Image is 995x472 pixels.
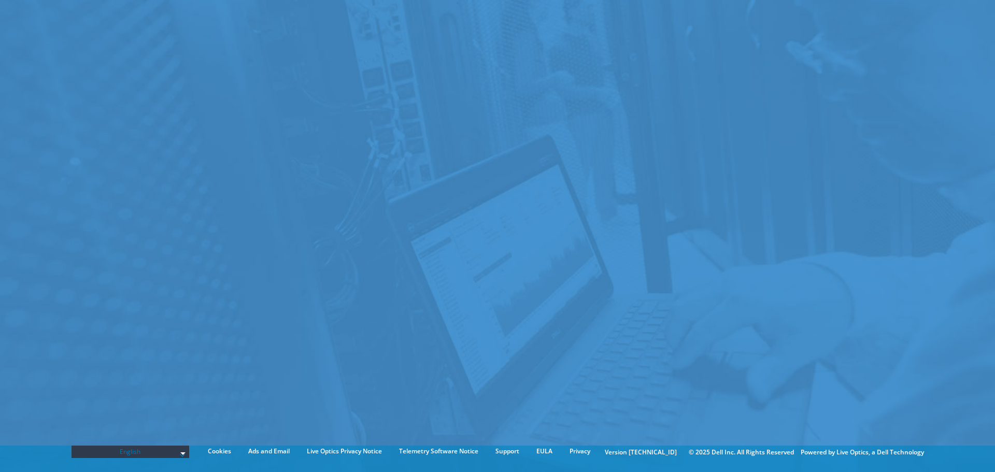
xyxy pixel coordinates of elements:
[600,447,682,458] li: Version [TECHNICAL_ID]
[240,446,297,457] a: Ads and Email
[529,446,560,457] a: EULA
[299,446,390,457] a: Live Optics Privacy Notice
[77,446,184,458] span: English
[391,446,486,457] a: Telemetry Software Notice
[200,446,239,457] a: Cookies
[684,447,799,458] li: © 2025 Dell Inc. All Rights Reserved
[801,447,924,458] li: Powered by Live Optics, a Dell Technology
[562,446,598,457] a: Privacy
[488,446,527,457] a: Support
